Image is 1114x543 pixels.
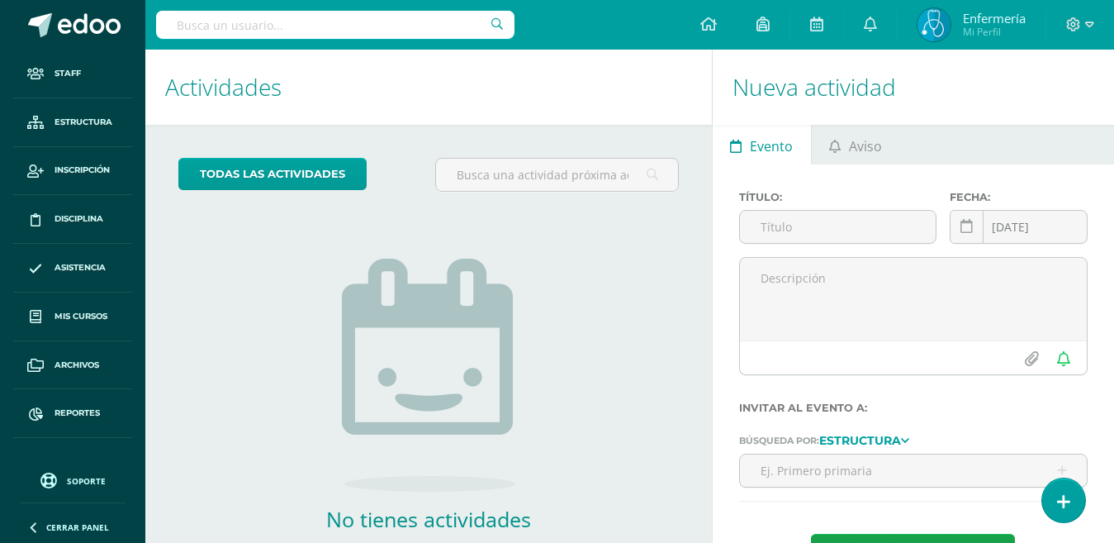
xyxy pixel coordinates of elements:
[156,11,514,39] input: Busca un usuario...
[13,244,132,293] a: Asistencia
[963,10,1026,26] span: Enfermería
[739,402,1088,414] label: Invitar al evento a:
[55,407,100,420] span: Reportes
[46,522,109,533] span: Cerrar panel
[165,50,692,125] h1: Actividades
[739,435,819,446] span: Búsqueda por:
[263,505,594,533] h2: No tienes actividades
[13,293,132,341] a: Mis cursos
[739,191,937,203] label: Título:
[849,126,882,166] span: Aviso
[55,359,99,372] span: Archivos
[950,191,1088,203] label: Fecha:
[13,98,132,147] a: Estructura
[812,125,900,164] a: Aviso
[819,433,901,448] strong: Estructura
[55,116,112,129] span: Estructura
[13,195,132,244] a: Disciplina
[20,469,126,491] a: Soporte
[917,8,950,41] img: aa4f30ea005d28cfb9f9341ec9462115.png
[13,50,132,98] a: Staff
[55,164,110,177] span: Inscripción
[713,125,811,164] a: Evento
[819,434,909,445] a: Estructura
[55,67,81,80] span: Staff
[436,159,678,191] input: Busca una actividad próxima aquí...
[740,455,1087,487] input: Ej. Primero primaria
[963,25,1026,39] span: Mi Perfil
[740,211,936,243] input: Título
[55,310,107,323] span: Mis cursos
[67,475,106,487] span: Soporte
[55,261,106,274] span: Asistencia
[13,389,132,438] a: Reportes
[55,212,103,226] span: Disciplina
[342,259,515,492] img: no_activities.png
[13,147,132,196] a: Inscripción
[13,341,132,390] a: Archivos
[950,211,1087,243] input: Fecha de entrega
[178,158,367,190] a: todas las Actividades
[732,50,1094,125] h1: Nueva actividad
[750,126,793,166] span: Evento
